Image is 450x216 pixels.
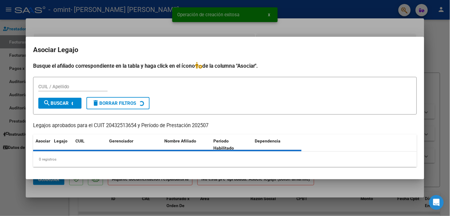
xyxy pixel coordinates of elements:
mat-icon: search [43,99,51,107]
div: Open Intercom Messenger [429,195,444,210]
span: Dependencia [255,138,281,143]
datatable-header-cell: Dependencia [253,135,302,155]
datatable-header-cell: CUIL [73,135,107,155]
button: Buscar [38,98,82,109]
datatable-header-cell: Periodo Habilitado [211,135,253,155]
datatable-header-cell: Asociar [33,135,51,155]
span: Gerenciador [109,138,133,143]
p: Legajos aprobados para el CUIT 20432513654 y Período de Prestación 202507 [33,122,417,130]
span: CUIL [75,138,85,143]
datatable-header-cell: Legajo [51,135,73,155]
mat-icon: delete [92,99,99,107]
h2: Asociar Legajo [33,44,417,56]
span: Borrar Filtros [92,100,136,106]
div: 0 registros [33,152,417,167]
datatable-header-cell: Nombre Afiliado [162,135,211,155]
span: Asociar [36,138,50,143]
span: Periodo Habilitado [214,138,234,150]
span: Nombre Afiliado [164,138,196,143]
button: Borrar Filtros [86,97,150,109]
span: Legajo [54,138,67,143]
span: Buscar [43,100,69,106]
h4: Busque el afiliado correspondiente en la tabla y haga click en el ícono de la columna "Asociar". [33,62,417,70]
datatable-header-cell: Gerenciador [107,135,162,155]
